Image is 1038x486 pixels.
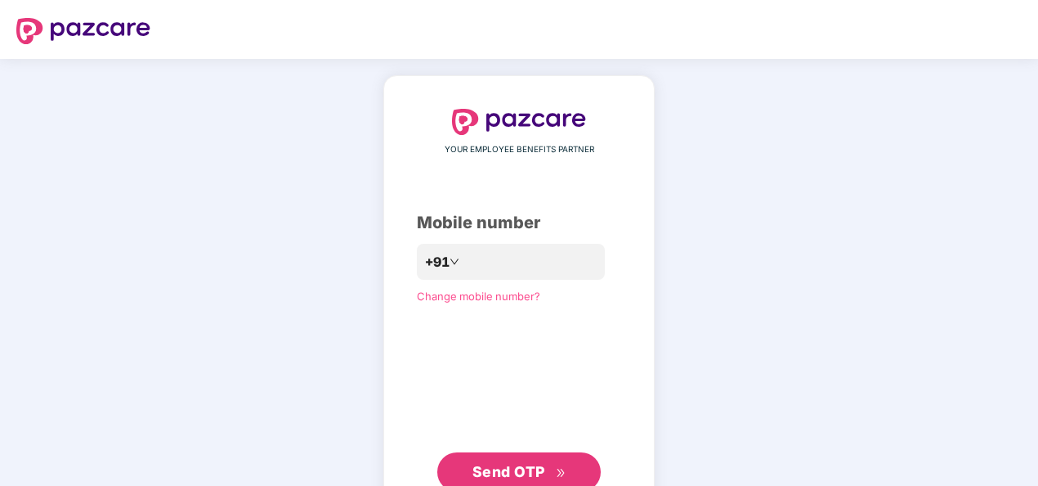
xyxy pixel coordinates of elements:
span: +91 [425,252,450,272]
a: Change mobile number? [417,290,540,303]
span: Send OTP [472,463,545,480]
span: down [450,257,459,267]
span: double-right [556,468,566,479]
img: logo [452,109,586,135]
img: logo [16,18,150,44]
span: YOUR EMPLOYEE BENEFITS PARTNER [445,143,594,156]
div: Mobile number [417,210,621,236]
